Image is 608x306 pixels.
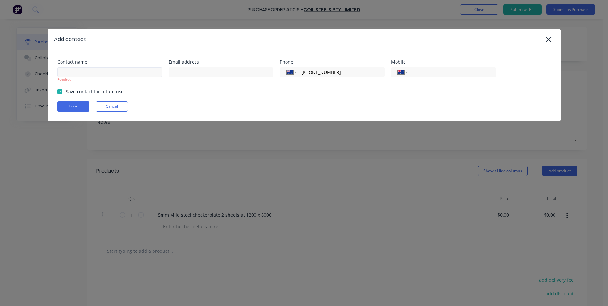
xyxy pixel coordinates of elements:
[57,60,162,64] div: Contact name
[57,77,162,82] div: Required
[57,101,89,112] button: Done
[391,60,496,64] div: Mobile
[280,60,385,64] div: Phone
[169,60,273,64] div: Email address
[96,101,128,112] button: Cancel
[54,36,86,43] div: Add contact
[66,88,124,95] div: Save contact for future use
